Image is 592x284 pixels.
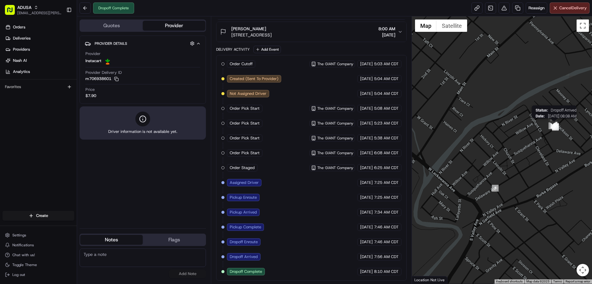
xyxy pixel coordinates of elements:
[230,121,260,126] span: Order Pick Start
[108,129,177,134] span: Driver information is not available yet.
[577,264,589,276] button: Map camera controls
[43,104,75,109] a: Powered byPylon
[52,90,57,95] div: 💻
[6,59,17,70] img: 1736555255976-a54dd68f-1ca7-489b-9aae-adbdc363a1c4
[12,262,37,267] span: Toggle Theme
[2,270,74,279] button: Log out
[253,46,281,53] button: Add Event
[13,36,31,41] span: Deliveries
[6,90,11,95] div: 📗
[2,211,74,221] button: Create
[526,280,549,283] span: Map data ©2025
[559,5,587,11] span: Cancel Delivery
[12,252,35,257] span: Chat with us!
[50,87,101,98] a: 💻API Documentation
[16,40,102,46] input: Clear
[13,47,30,52] span: Providers
[12,243,34,248] span: Notifications
[17,11,61,15] button: [EMAIL_ADDRESS][PERSON_NAME][DOMAIN_NAME]
[85,38,201,49] button: Provider Details
[553,280,562,283] a: Terms (opens in new tab)
[378,26,395,32] span: 8:00 AM
[360,195,373,200] span: [DATE]
[360,269,373,274] span: [DATE]
[552,123,559,130] div: 8
[80,21,143,31] button: Quotes
[12,272,25,277] span: Log out
[496,279,523,284] button: Keyboard shortcuts
[85,58,101,64] span: Instacart
[85,51,101,57] span: Provider
[552,123,559,130] div: 5
[85,87,95,92] span: Price
[360,224,373,230] span: [DATE]
[12,90,47,96] span: Knowledge Base
[565,280,590,283] a: Report a map error
[2,22,77,32] a: Orders
[12,233,26,238] span: Settings
[374,106,399,111] span: 5:08 AM CDT
[547,114,576,118] span: [DATE] 08:08 AM
[2,251,74,259] button: Chat with us!
[528,5,545,11] span: Reassign
[360,91,373,96] span: [DATE]
[230,150,260,156] span: Order Pick Start
[6,6,18,19] img: Nash
[492,185,499,192] div: 3
[360,239,373,245] span: [DATE]
[317,106,353,111] span: The GIANT Company
[230,76,278,82] span: Created (Sent To Provider)
[2,231,74,239] button: Settings
[216,22,406,42] button: [PERSON_NAME][STREET_ADDRESS]8:00 AM[DATE]
[230,269,262,274] span: Dropoff Complete
[550,108,576,112] span: Dropoff Arrived
[374,150,399,156] span: 6:08 AM CDT
[230,135,260,141] span: Order Pick Start
[577,19,589,32] button: Toggle fullscreen view
[374,195,399,200] span: 7:25 AM CDT
[317,165,353,170] span: The GIANT Company
[360,150,373,156] span: [DATE]
[13,69,30,74] span: Analytics
[85,76,119,82] button: m706938601
[2,67,77,77] a: Analytics
[143,21,205,31] button: Provider
[105,61,112,68] button: Start new chat
[2,33,77,43] a: Deliveries
[374,269,399,274] span: 8:10 AM CDT
[549,122,555,129] div: 7
[2,56,77,66] a: Nash AI
[374,254,399,260] span: 7:56 AM CDT
[85,93,96,99] span: $7.90
[360,106,373,111] span: [DATE]
[535,114,545,118] span: Date :
[230,195,257,200] span: Pickup Enroute
[360,180,373,185] span: [DATE]
[104,57,111,65] img: profile_instacart_ahold_partner.png
[374,224,399,230] span: 7:46 AM CDT
[360,61,373,67] span: [DATE]
[230,61,253,67] span: Order Cutoff
[231,32,272,38] span: [STREET_ADDRESS]
[85,70,122,75] span: Provider Delivery ID
[61,105,75,109] span: Pylon
[360,254,373,260] span: [DATE]
[230,210,257,215] span: Pickup Arrived
[4,87,50,98] a: 📗Knowledge Base
[17,4,31,11] button: ADUSA
[374,135,399,141] span: 5:38 AM CDT
[360,210,373,215] span: [DATE]
[551,122,557,129] div: 9
[6,25,112,35] p: Welcome 👋
[2,241,74,249] button: Notifications
[374,180,399,185] span: 7:25 AM CDT
[216,47,250,52] div: Delivery Activity
[21,59,101,65] div: Start new chat
[374,210,399,215] span: 7:34 AM CDT
[360,121,373,126] span: [DATE]
[2,82,74,92] div: Favorites
[374,165,399,171] span: 6:25 AM CDT
[2,2,64,17] button: ADUSA[EMAIL_ADDRESS][PERSON_NAME][DOMAIN_NAME]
